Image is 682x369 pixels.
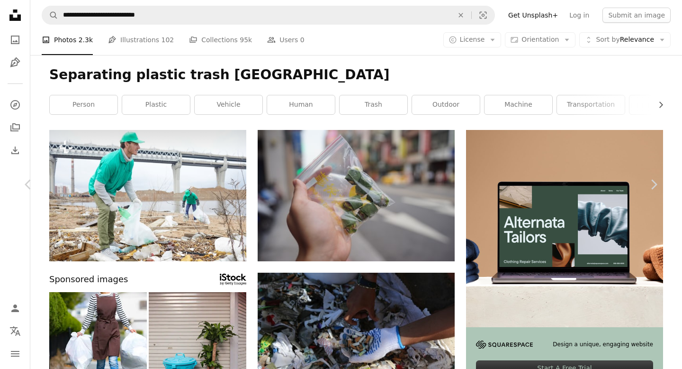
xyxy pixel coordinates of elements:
a: Two young men in uniform putting litter and garbage into big sacks outdoors [49,191,246,200]
span: 95k [240,35,252,45]
a: Collections [6,118,25,137]
a: machine [485,95,552,114]
button: Clear [450,6,471,24]
a: plastic [122,95,190,114]
button: Orientation [505,32,575,47]
a: Users 0 [267,25,305,55]
button: Search Unsplash [42,6,58,24]
span: License [460,36,485,43]
a: Illustrations 102 [108,25,174,55]
img: Two young men in uniform putting litter and garbage into big sacks outdoors [49,130,246,261]
span: Relevance [596,35,654,45]
a: person [50,95,117,114]
button: Language [6,322,25,341]
a: Illustrations [6,53,25,72]
form: Find visuals sitewide [42,6,495,25]
a: outdoor [412,95,480,114]
a: Someone is collecting trash with gloves. [258,334,455,342]
a: vehicle [195,95,262,114]
a: Collections 95k [189,25,252,55]
button: Visual search [472,6,494,24]
a: Log in / Sign up [6,299,25,318]
span: Orientation [521,36,559,43]
a: human [267,95,335,114]
span: Sponsored images [49,273,128,286]
a: Get Unsplash+ [503,8,564,23]
a: Photos [6,30,25,49]
button: Submit an image [602,8,671,23]
h1: Separating plastic trash [GEOGRAPHIC_DATA] [49,66,663,83]
a: Explore [6,95,25,114]
a: transportation [557,95,625,114]
button: scroll list to the right [652,95,663,114]
button: License [443,32,502,47]
img: file-1705255347840-230a6ab5bca9image [476,341,533,349]
img: a person holding a bag of food in their hand [258,130,455,261]
span: 102 [162,35,174,45]
a: trash [340,95,407,114]
button: Menu [6,344,25,363]
a: Next [625,139,682,230]
img: file-1707885205802-88dd96a21c72image [466,130,663,327]
a: Log in [564,8,595,23]
button: Sort byRelevance [579,32,671,47]
span: Sort by [596,36,619,43]
a: a person holding a bag of food in their hand [258,191,455,200]
span: Design a unique, engaging website [553,341,653,349]
span: 0 [300,35,305,45]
